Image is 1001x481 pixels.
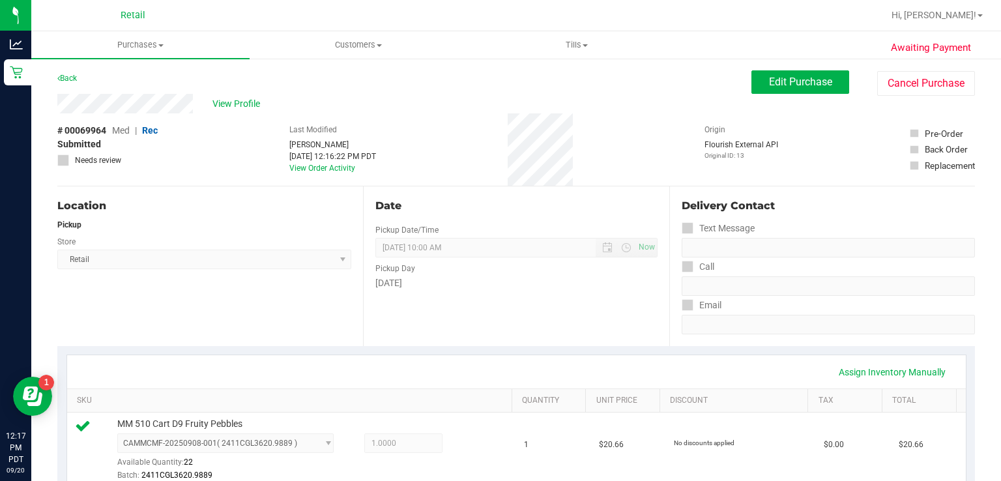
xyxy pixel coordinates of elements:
span: 22 [184,458,193,467]
label: Last Modified [289,124,337,136]
span: MM 510 Cart D9 Fruity Pebbles [117,418,242,430]
span: | [135,125,137,136]
label: Call [682,257,714,276]
input: Format: (999) 999-9999 [682,238,975,257]
p: Original ID: 13 [704,151,778,160]
a: Unit Price [596,396,655,406]
button: Edit Purchase [751,70,849,94]
span: Batch: [117,471,139,480]
a: Back [57,74,77,83]
a: Quantity [522,396,581,406]
a: Assign Inventory Manually [830,361,954,383]
a: Customers [250,31,468,59]
a: SKU [77,396,506,406]
span: Rec [142,125,158,136]
strong: Pickup [57,220,81,229]
span: Med [112,125,130,136]
span: 2411CGL3620.9889 [141,471,212,480]
span: $0.00 [824,439,844,451]
label: Origin [704,124,725,136]
span: No discounts applied [674,439,734,446]
a: Purchases [31,31,250,59]
span: $20.66 [599,439,624,451]
span: Hi, [PERSON_NAME]! [892,10,976,20]
span: Purchases [31,39,250,51]
div: Delivery Contact [682,198,975,214]
span: Submitted [57,138,101,151]
a: Tax [819,396,877,406]
iframe: Resource center unread badge [38,375,54,390]
inline-svg: Retail [10,66,23,79]
span: Edit Purchase [769,76,832,88]
label: Text Message [682,219,755,238]
inline-svg: Analytics [10,38,23,51]
div: Location [57,198,351,214]
span: Awaiting Payment [891,40,971,55]
button: Cancel Purchase [877,71,975,96]
div: Replacement [925,159,975,172]
div: Date [375,198,657,214]
label: Pickup Date/Time [375,224,439,236]
input: Format: (999) 999-9999 [682,276,975,296]
span: View Profile [212,97,265,111]
p: 09/20 [6,465,25,475]
label: Email [682,296,721,315]
a: Total [892,396,951,406]
p: 12:17 PM PDT [6,430,25,465]
div: Available Quantity: [117,453,345,478]
span: Customers [250,39,467,51]
span: Retail [121,10,145,21]
span: $20.66 [899,439,923,451]
span: # 00069964 [57,124,106,138]
div: Back Order [925,143,968,156]
div: Pre-Order [925,127,963,140]
iframe: Resource center [13,377,52,416]
a: Discount [670,396,803,406]
label: Store [57,236,76,248]
span: Needs review [75,154,121,166]
label: Pickup Day [375,263,415,274]
div: [DATE] [375,276,657,290]
span: 1 [524,439,529,451]
div: [PERSON_NAME] [289,139,376,151]
div: Flourish External API [704,139,778,160]
div: [DATE] 12:16:22 PM PDT [289,151,376,162]
a: View Order Activity [289,164,355,173]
